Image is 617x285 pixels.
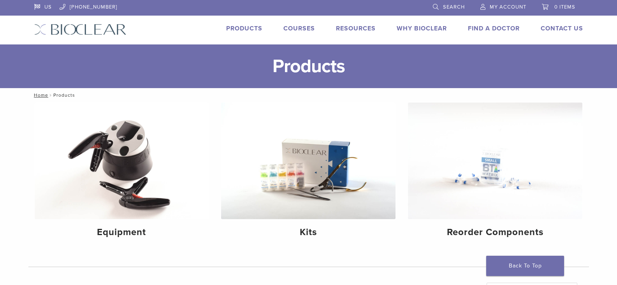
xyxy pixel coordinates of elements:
span: Search [443,4,465,10]
a: Reorder Components [408,103,582,244]
img: Equipment [35,103,209,219]
span: 0 items [554,4,575,10]
a: Courses [283,25,315,32]
h4: Reorder Components [414,225,576,239]
span: My Account [490,4,526,10]
span: / [48,93,53,97]
img: Kits [221,103,396,219]
a: Back To Top [486,256,564,276]
a: Home [32,92,48,98]
nav: Products [28,88,589,102]
h4: Equipment [41,225,203,239]
a: Resources [336,25,376,32]
a: Kits [221,103,396,244]
a: Find A Doctor [468,25,520,32]
img: Bioclear [34,24,127,35]
h4: Kits [227,225,389,239]
img: Reorder Components [408,103,582,219]
a: Equipment [35,103,209,244]
a: Contact Us [541,25,583,32]
a: Why Bioclear [397,25,447,32]
a: Products [226,25,262,32]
